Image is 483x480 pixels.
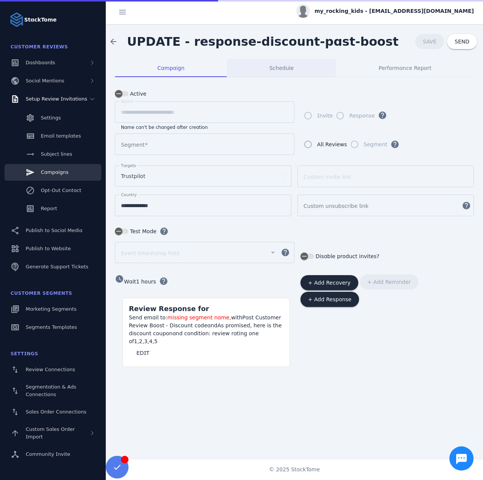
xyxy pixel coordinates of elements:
span: Campaigns [41,169,68,175]
div: All Reviews [317,140,347,149]
input: Segment [121,140,288,149]
span: Dashboards [26,60,55,65]
a: Marketing Segments [5,301,101,317]
span: Campaign [157,65,184,71]
a: Segments Templates [5,319,101,336]
mat-label: Name [121,99,133,104]
mat-label: Segment [121,142,145,148]
a: Publish to Social Media [5,222,101,239]
span: Segmentation & Ads Connections [26,384,76,397]
span: Customer Segments [11,291,72,296]
span: © 2025 StackTome [269,466,320,474]
mat-hint: Name can't be changed after creation [121,123,208,130]
span: Send email to: [129,314,167,321]
label: Invite [316,111,333,120]
label: Active [128,89,146,98]
span: Customer Reviews [11,44,68,50]
span: Review Response for [129,305,209,313]
a: Generate Support Tickets [5,259,101,275]
span: Email templates [41,133,81,139]
span: Subject lines [41,151,72,157]
span: Setup Review Invitations [26,96,87,102]
a: Opt-Out Contact [5,182,101,199]
span: Settings [11,351,38,356]
span: Custom Sales Order Import [26,426,75,440]
span: Social Mentions [26,78,64,84]
a: Sales Order Connections [5,404,101,420]
span: missing segment name, [167,314,231,321]
button: + Add Recovery [300,275,358,290]
span: Settings [41,115,61,121]
span: Publish to Social Media [26,228,82,233]
a: Community Invite [5,446,101,463]
span: Report [41,206,57,211]
mat-label: Country [121,192,137,197]
span: Opt-Out Contact [41,187,81,193]
label: Response [348,111,375,120]
a: Settings [5,110,101,126]
span: Review Connections [26,367,75,372]
span: Generate Support Tickets [26,264,88,269]
input: Country [121,201,285,210]
mat-label: Custom unsubscribe link [303,203,368,209]
span: Marketing Segments [26,306,76,312]
label: Test Mode [128,227,156,236]
button: SEND [447,34,477,49]
span: + Add Recovery [308,280,351,285]
span: Publish to Website [26,246,71,251]
mat-icon: help [276,248,294,257]
span: and [207,322,218,328]
mat-label: Targets [121,163,136,168]
span: Performance Report [379,65,432,71]
a: Report [5,200,101,217]
img: profile.jpg [296,4,310,18]
span: + Add Response [308,297,351,302]
span: my_rocking_kids - [EMAIL_ADDRESS][DOMAIN_NAME] [314,7,474,15]
span: Community Invite [26,451,70,457]
strong: StackTome [24,16,57,24]
a: Segmentation & Ads Connections [5,379,101,402]
img: Logo image [9,12,24,27]
a: Campaigns [5,164,101,181]
span: 1 hours [136,279,156,285]
a: Publish to Website [5,240,101,257]
span: Trustpilot [121,172,146,181]
span: Segments Templates [26,324,77,330]
label: Segment [362,140,387,149]
a: Subject lines [5,146,101,163]
a: Review Connections [5,361,101,378]
span: Sales Order Connections [26,409,86,415]
button: my_rocking_kids - [EMAIL_ADDRESS][DOMAIN_NAME] [296,4,474,18]
span: with [231,314,242,321]
span: and condition: review rating one of [129,330,259,344]
div: Past Customer Review Boost - Discount code As promised, here is the discount coupon 1,2,3,4,5 [129,314,283,345]
a: Email templates [5,128,101,144]
span: Wait [124,279,136,285]
label: Disable product invites? [314,252,379,261]
button: EDIT [129,345,157,361]
span: SEND [455,39,469,44]
mat-label: Event timestamp field [121,250,180,256]
span: Schedule [269,65,294,71]
mat-icon: watch_later [115,274,124,283]
span: UPDATE - response-discount-past-boost [127,34,398,49]
mat-label: Custom invite link [303,174,351,180]
span: EDIT [136,350,149,356]
button: + Add Response [300,292,359,307]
